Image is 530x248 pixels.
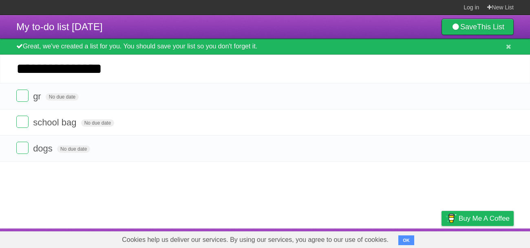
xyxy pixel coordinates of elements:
label: Done [16,116,29,128]
span: dogs [33,143,55,154]
a: Privacy [431,230,452,246]
button: OK [398,235,414,245]
span: gr [33,91,43,101]
a: About [333,230,350,246]
a: Buy me a coffee [442,211,514,226]
span: Buy me a coffee [459,211,510,226]
a: Developers [360,230,393,246]
span: Cookies help us deliver our services. By using our services, you agree to our use of cookies. [114,232,397,248]
span: No due date [57,145,90,153]
label: Done [16,142,29,154]
a: SaveThis List [442,19,514,35]
img: Buy me a coffee [446,211,457,225]
b: This List [477,23,504,31]
span: No due date [81,119,114,127]
a: Terms [403,230,421,246]
label: Done [16,90,29,102]
a: Suggest a feature [462,230,514,246]
span: No due date [46,93,79,101]
span: school bag [33,117,78,127]
span: My to-do list [DATE] [16,21,103,32]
